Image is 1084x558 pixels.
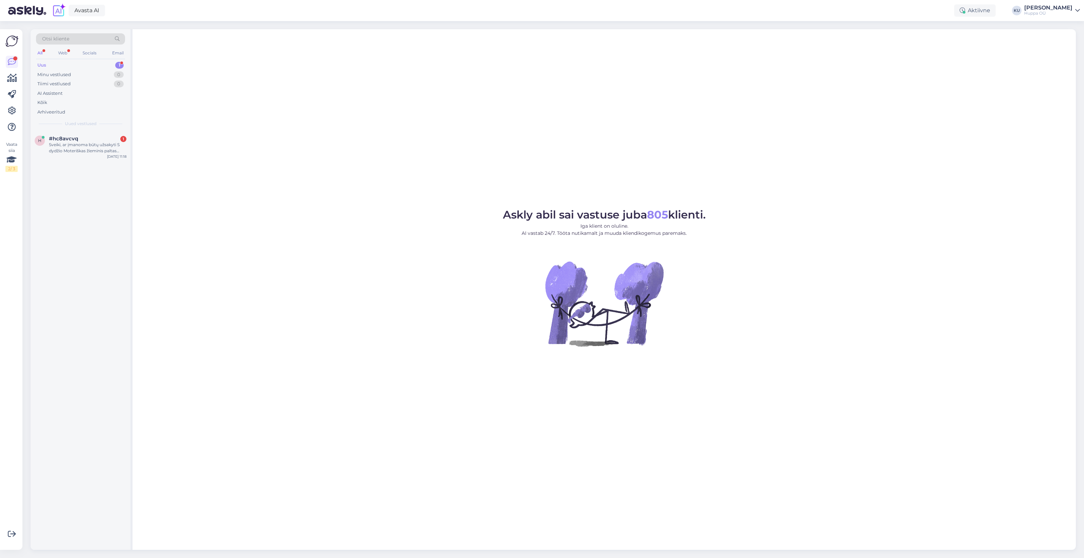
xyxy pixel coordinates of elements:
[1024,5,1072,11] div: [PERSON_NAME]
[5,166,18,172] div: 2 / 3
[49,142,126,154] div: Sveiki, ar įmanoma būtų užsakyti S dydžio Moteriškas žieminis paltas EIRA (300g) rusvos spalvos, ...
[49,136,78,142] span: #hc8avcvq
[37,71,71,78] div: Minu vestlused
[81,49,98,57] div: Socials
[1024,5,1080,16] a: [PERSON_NAME]Huppa OÜ
[107,154,126,159] div: [DATE] 11:18
[114,81,124,87] div: 0
[37,81,71,87] div: Tiimi vestlused
[115,62,124,69] div: 1
[52,3,66,18] img: explore-ai
[38,138,41,143] span: h
[5,35,18,48] img: Askly Logo
[37,109,65,116] div: Arhiveeritud
[543,242,665,365] img: No Chat active
[37,90,63,97] div: AI Assistent
[1012,6,1021,15] div: KU
[57,49,69,57] div: Web
[954,4,996,17] div: Aktiivne
[37,99,47,106] div: Kõik
[42,35,69,42] span: Otsi kliente
[36,49,44,57] div: All
[120,136,126,142] div: 1
[503,208,706,221] span: Askly abil sai vastuse juba klienti.
[111,49,125,57] div: Email
[503,223,706,237] p: Iga klient on oluline. AI vastab 24/7. Tööta nutikamalt ja muuda kliendikogemus paremaks.
[1024,11,1072,16] div: Huppa OÜ
[5,141,18,172] div: Vaata siia
[37,62,46,69] div: Uus
[114,71,124,78] div: 0
[647,208,668,221] b: 805
[65,121,97,127] span: Uued vestlused
[69,5,105,16] a: Avasta AI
